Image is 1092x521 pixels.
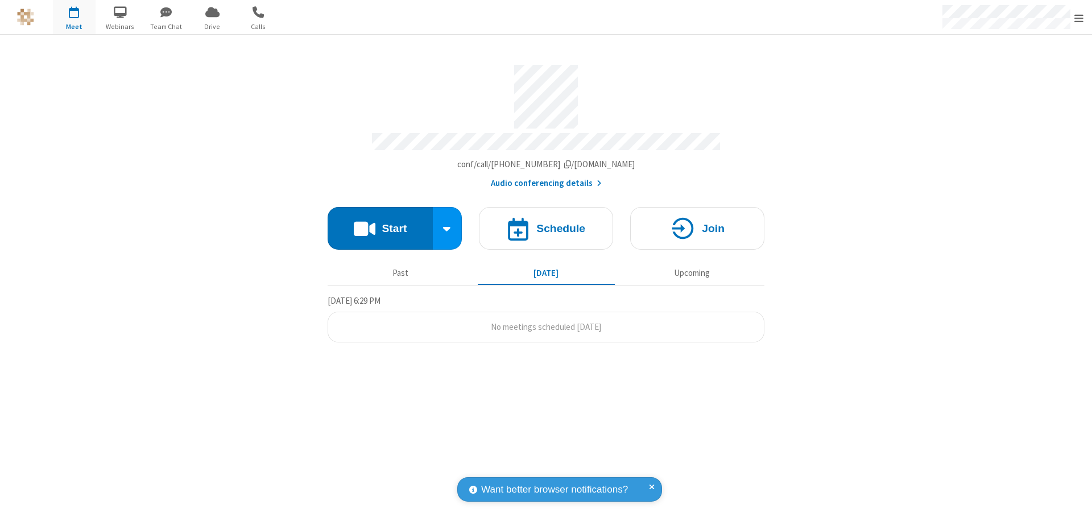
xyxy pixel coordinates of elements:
[536,223,585,234] h4: Schedule
[237,22,280,32] span: Calls
[479,207,613,250] button: Schedule
[623,262,760,284] button: Upcoming
[53,22,96,32] span: Meet
[99,22,142,32] span: Webinars
[382,223,407,234] h4: Start
[17,9,34,26] img: QA Selenium DO NOT DELETE OR CHANGE
[145,22,188,32] span: Team Chat
[491,321,601,332] span: No meetings scheduled [DATE]
[433,207,462,250] div: Start conference options
[457,159,635,169] span: Copy my meeting room link
[191,22,234,32] span: Drive
[328,295,380,306] span: [DATE] 6:29 PM
[491,177,602,190] button: Audio conferencing details
[328,294,764,343] section: Today's Meetings
[478,262,615,284] button: [DATE]
[328,56,764,190] section: Account details
[328,207,433,250] button: Start
[481,482,628,497] span: Want better browser notifications?
[457,158,635,171] button: Copy my meeting room linkCopy my meeting room link
[702,223,725,234] h4: Join
[630,207,764,250] button: Join
[332,262,469,284] button: Past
